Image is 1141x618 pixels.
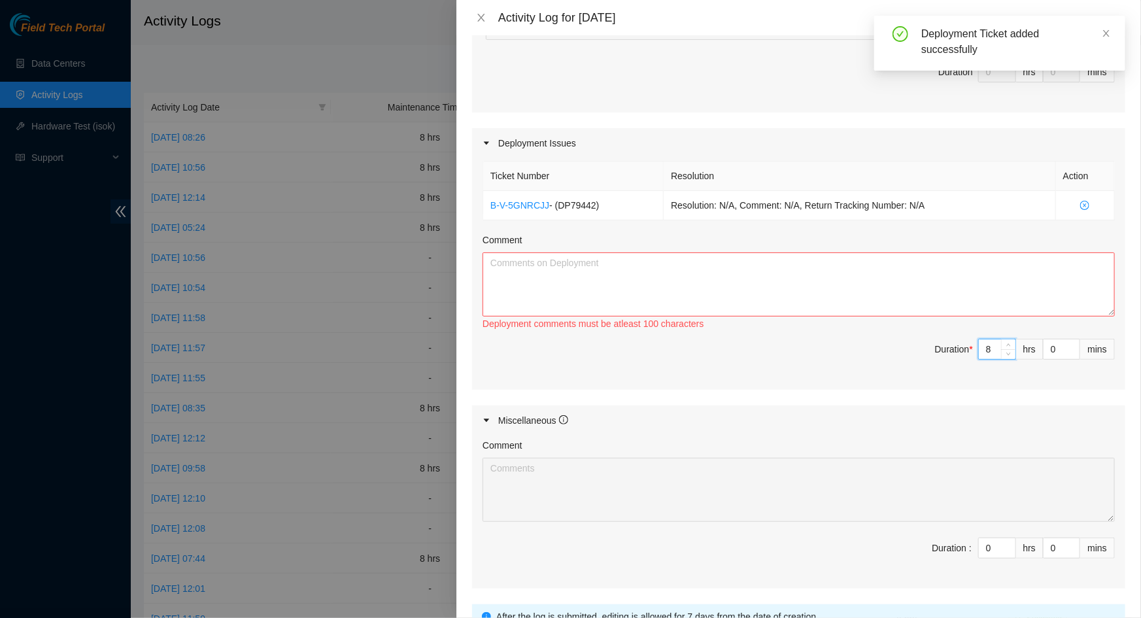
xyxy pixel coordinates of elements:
span: up [1005,341,1013,349]
textarea: Comment [483,252,1115,317]
div: Duration [935,342,973,356]
span: Increase Value [1001,339,1015,349]
span: caret-right [483,139,490,147]
span: close-circle [1063,201,1107,210]
span: caret-right [483,417,490,424]
div: Deployment Ticket added successfully [921,26,1110,58]
button: Close [472,12,490,24]
div: Deployment comments must be atleast 100 characters [483,317,1115,331]
span: - ( DP79442 ) [549,200,599,211]
th: Ticket Number [483,162,664,191]
th: Action [1056,162,1115,191]
div: hrs [1016,339,1044,360]
div: Activity Log for [DATE] [498,10,1125,25]
span: close [1102,29,1111,38]
td: Resolution: N/A, Comment: N/A, Return Tracking Number: N/A [664,191,1055,220]
th: Resolution [664,162,1055,191]
span: check-circle [893,26,908,42]
a: B-V-5GNRCJJ [490,200,549,211]
div: Miscellaneous [498,413,568,428]
label: Comment [483,233,522,247]
span: close [476,12,486,23]
span: down [1005,351,1013,358]
span: info-circle [559,415,568,424]
div: Duration : [932,541,972,555]
span: Decrease Value [1001,349,1015,359]
label: Comment [483,438,522,453]
div: hrs [1016,538,1044,558]
div: mins [1080,538,1115,558]
div: Deployment Issues [472,128,1125,158]
textarea: Comment [483,458,1115,522]
div: Miscellaneous info-circle [472,405,1125,436]
div: mins [1080,339,1115,360]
